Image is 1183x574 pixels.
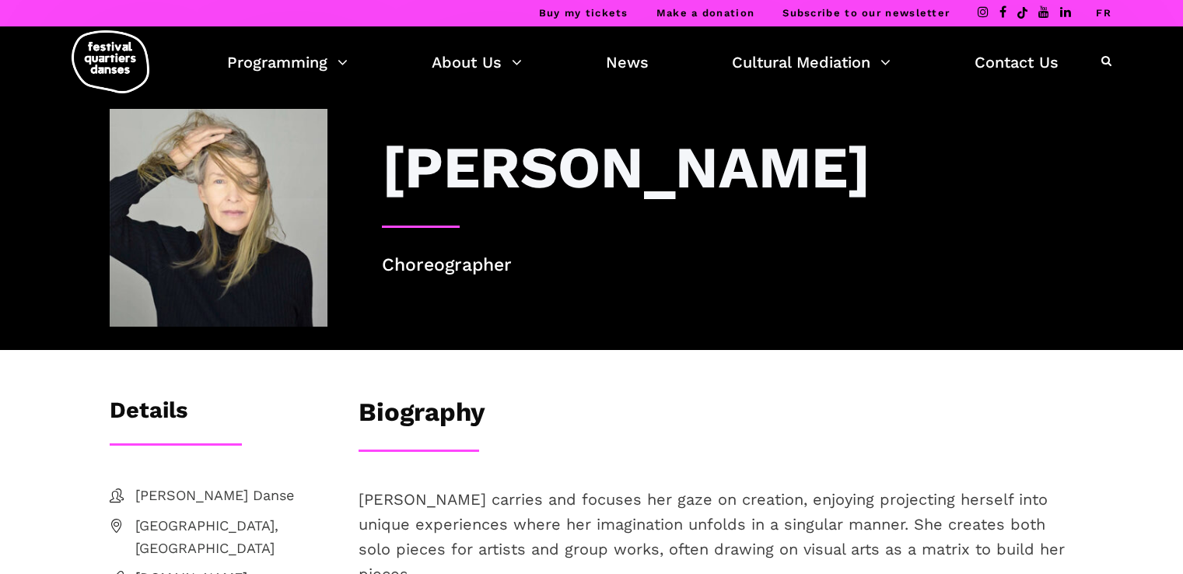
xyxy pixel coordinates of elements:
a: Subscribe to our newsletter [782,7,950,19]
a: About Us [432,49,522,75]
h3: Details [110,397,187,436]
p: Choreographer [382,251,1074,280]
a: News [606,49,649,75]
a: Contact Us [975,49,1059,75]
img: logo-fqd-med [72,30,149,93]
a: FR [1096,7,1111,19]
span: [GEOGRAPHIC_DATA], [GEOGRAPHIC_DATA] [135,515,327,560]
a: Buy my tickets [539,7,628,19]
span: [PERSON_NAME] Danse [135,485,327,507]
h3: [PERSON_NAME] [382,132,870,202]
a: Make a donation [656,7,755,19]
a: Cultural Mediation [732,49,891,75]
img: Louise Bédard [110,109,327,327]
a: Programming [227,49,348,75]
h3: Biography [359,397,485,436]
